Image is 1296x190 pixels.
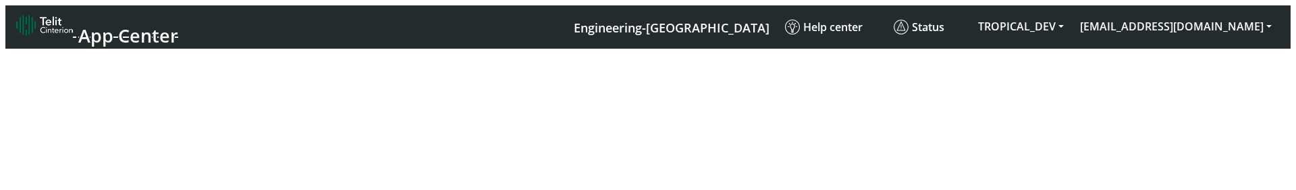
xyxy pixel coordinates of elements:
span: App Center [78,23,178,48]
a: Help center [780,14,888,40]
button: [EMAIL_ADDRESS][DOMAIN_NAME] [1072,14,1280,39]
img: knowledge.svg [785,20,800,34]
a: Your current platform instance [573,14,769,39]
span: Engineering-[GEOGRAPHIC_DATA] [574,20,769,36]
span: Status [894,20,944,34]
button: TROPICAL_DEV [970,14,1072,39]
img: status.svg [894,20,909,34]
img: logo-telit-cinterion-gw-new.png [16,14,73,36]
a: App Center [16,11,176,43]
a: Status [888,14,970,40]
span: Help center [785,20,863,34]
